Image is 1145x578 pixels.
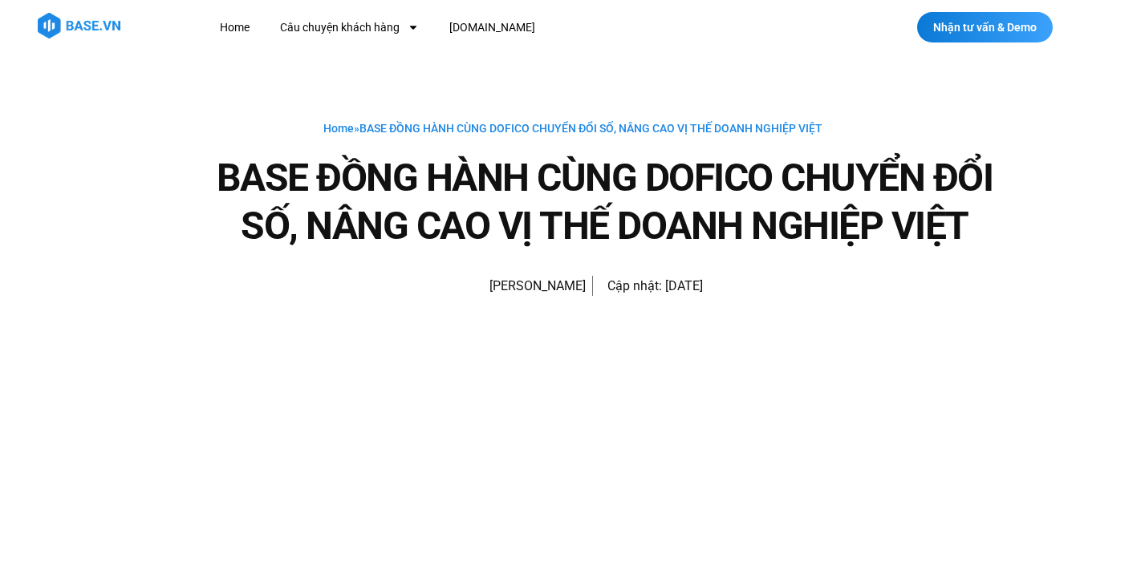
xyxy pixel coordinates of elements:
[437,13,547,42] a: [DOMAIN_NAME]
[481,275,586,297] span: [PERSON_NAME]
[208,13,818,42] nav: Menu
[323,122,822,135] span: »
[188,154,1022,250] h1: BASE ĐỒNG HÀNH CÙNG DOFICO CHUYỂN ĐỔI SỐ, NÂNG CAO VỊ THẾ DOANH NGHIỆP VIỆT
[917,12,1053,42] a: Nhận tư vấn & Demo
[208,13,262,42] a: Home
[933,22,1037,33] span: Nhận tư vấn & Demo
[268,13,431,42] a: Câu chuyện khách hàng
[359,122,822,135] span: BASE ĐỒNG HÀNH CÙNG DOFICO CHUYỂN ĐỔI SỐ, NÂNG CAO VỊ THẾ DOANH NGHIỆP VIỆT
[323,122,354,135] a: Home
[443,266,586,306] a: Picture of Đoàn Đức [PERSON_NAME]
[607,278,662,293] span: Cập nhật:
[665,278,703,293] time: [DATE]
